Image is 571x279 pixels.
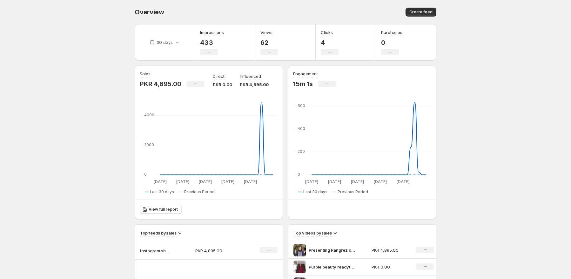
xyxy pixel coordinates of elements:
[372,247,409,253] p: PKR 4,895.00
[328,179,341,184] text: [DATE]
[406,8,436,17] button: Create feed
[381,29,402,36] h3: Purchases
[157,39,173,45] p: 30 days
[149,207,178,212] span: View full report
[140,248,172,254] p: Instagram shorts
[305,179,318,184] text: [DATE]
[144,142,154,147] text: 2000
[200,39,224,46] p: 433
[176,179,189,184] text: [DATE]
[321,29,333,36] h3: Clicks
[298,103,305,108] text: 600
[293,244,306,256] img: Presenting Rangrez our 3-piece premium outfit crafted for elegance and comfort Navy blue embroide...
[144,112,154,117] text: 4000
[150,189,174,194] span: Last 30 days
[213,73,225,79] p: Direct
[338,189,368,194] span: Previous Period
[381,39,402,46] p: 0
[135,8,164,16] span: Overview
[213,81,232,88] p: PKR 0.00
[293,71,318,77] h3: Engagement
[260,29,272,36] h3: Views
[409,10,433,15] span: Create feed
[303,189,327,194] span: Last 30 days
[351,179,364,184] text: [DATE]
[140,71,151,77] h3: Sales
[293,261,306,273] img: Purple beauty readytowear stitchdress 3pcsdress safoorapakistan safooraclothing summersale 50off
[240,73,261,79] p: Influenced
[140,205,182,214] a: View full report
[298,126,305,131] text: 400
[309,247,356,253] p: Presenting Rangrez our 3-piece premium outfit crafted for elegance and comfort Navy blue embroide...
[184,189,215,194] span: Previous Period
[199,179,212,184] text: [DATE]
[372,264,409,270] p: PKR 0.00
[221,179,234,184] text: [DATE]
[309,264,356,270] p: Purple beauty readytowear stitchdress 3pcsdress safoorapakistan safooraclothing summersale 50off
[321,39,339,46] p: 4
[195,248,240,254] p: PKR 4,895.00
[144,172,147,177] text: 0
[293,230,332,236] h3: Top videos by sales
[244,179,257,184] text: [DATE]
[240,81,269,88] p: PKR 4,895.00
[298,149,305,154] text: 200
[298,172,300,177] text: 0
[260,39,278,46] p: 62
[293,80,313,88] p: 15m 1s
[140,230,177,236] h3: Top feeds by sales
[374,179,387,184] text: [DATE]
[397,179,410,184] text: [DATE]
[200,29,224,36] h3: Impressions
[140,80,181,88] p: PKR 4,895.00
[154,179,167,184] text: [DATE]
